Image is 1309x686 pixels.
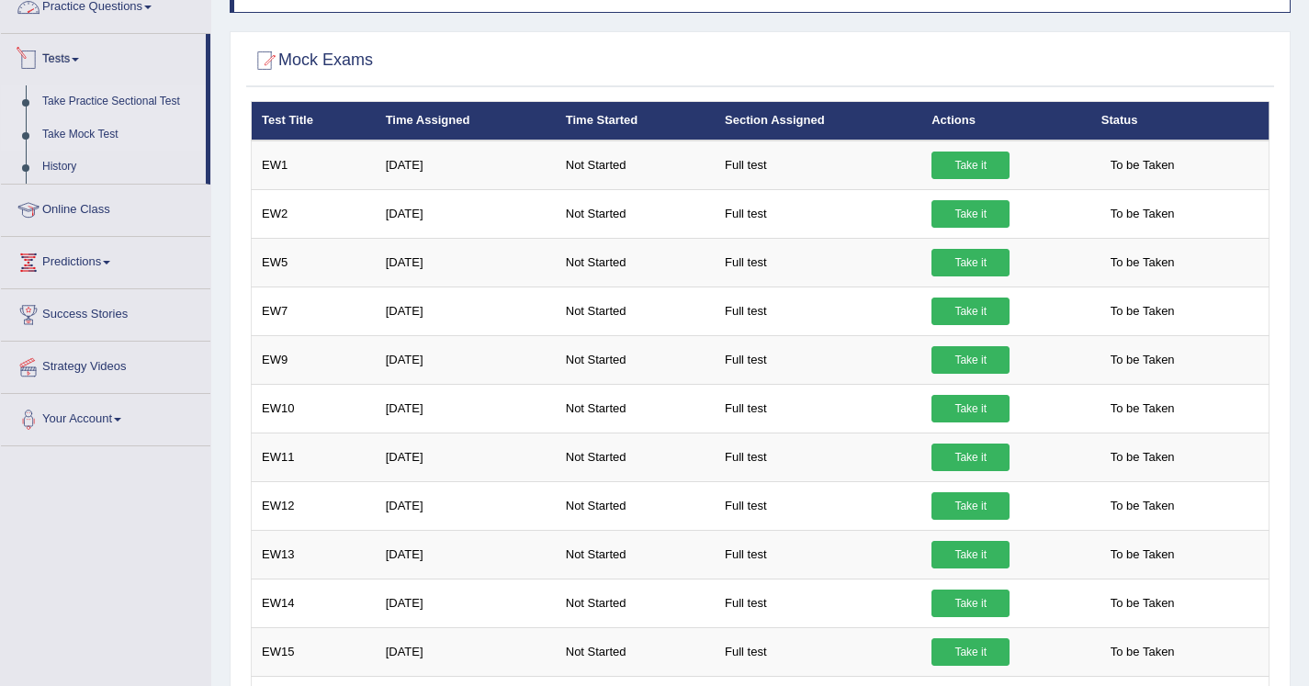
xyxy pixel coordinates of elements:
[252,189,376,238] td: EW2
[931,492,1010,520] a: Take it
[715,141,921,190] td: Full test
[252,335,376,384] td: EW9
[1101,492,1184,520] span: To be Taken
[556,102,715,141] th: Time Started
[556,627,715,676] td: Not Started
[1101,395,1184,422] span: To be Taken
[376,579,556,627] td: [DATE]
[376,141,556,190] td: [DATE]
[376,481,556,530] td: [DATE]
[1101,444,1184,471] span: To be Taken
[376,627,556,676] td: [DATE]
[556,141,715,190] td: Not Started
[556,384,715,433] td: Not Started
[1101,249,1184,276] span: To be Taken
[376,238,556,287] td: [DATE]
[376,189,556,238] td: [DATE]
[376,384,556,433] td: [DATE]
[715,627,921,676] td: Full test
[34,151,206,184] a: History
[556,189,715,238] td: Not Started
[556,481,715,530] td: Not Started
[251,47,373,74] h2: Mock Exams
[715,189,921,238] td: Full test
[1,185,210,231] a: Online Class
[1101,541,1184,568] span: To be Taken
[931,152,1010,179] a: Take it
[931,541,1010,568] a: Take it
[715,102,921,141] th: Section Assigned
[1,342,210,388] a: Strategy Videos
[931,298,1010,325] a: Take it
[715,238,921,287] td: Full test
[931,395,1010,422] a: Take it
[921,102,1090,141] th: Actions
[1,394,210,440] a: Your Account
[1101,590,1184,617] span: To be Taken
[252,102,376,141] th: Test Title
[252,433,376,481] td: EW11
[1,237,210,283] a: Predictions
[1101,346,1184,374] span: To be Taken
[1,289,210,335] a: Success Stories
[1,34,206,80] a: Tests
[556,238,715,287] td: Not Started
[715,335,921,384] td: Full test
[931,590,1010,617] a: Take it
[715,287,921,335] td: Full test
[1091,102,1270,141] th: Status
[1101,200,1184,228] span: To be Taken
[556,287,715,335] td: Not Started
[715,530,921,579] td: Full test
[715,384,921,433] td: Full test
[252,238,376,287] td: EW5
[556,335,715,384] td: Not Started
[252,287,376,335] td: EW7
[376,102,556,141] th: Time Assigned
[931,200,1010,228] a: Take it
[715,433,921,481] td: Full test
[376,433,556,481] td: [DATE]
[556,530,715,579] td: Not Started
[252,627,376,676] td: EW15
[931,346,1010,374] a: Take it
[1101,638,1184,666] span: To be Taken
[1101,152,1184,179] span: To be Taken
[556,433,715,481] td: Not Started
[376,530,556,579] td: [DATE]
[252,481,376,530] td: EW12
[252,579,376,627] td: EW14
[931,249,1010,276] a: Take it
[34,85,206,118] a: Take Practice Sectional Test
[252,530,376,579] td: EW13
[34,118,206,152] a: Take Mock Test
[1101,298,1184,325] span: To be Taken
[376,287,556,335] td: [DATE]
[715,481,921,530] td: Full test
[931,638,1010,666] a: Take it
[376,335,556,384] td: [DATE]
[556,579,715,627] td: Not Started
[715,579,921,627] td: Full test
[252,141,376,190] td: EW1
[931,444,1010,471] a: Take it
[252,384,376,433] td: EW10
